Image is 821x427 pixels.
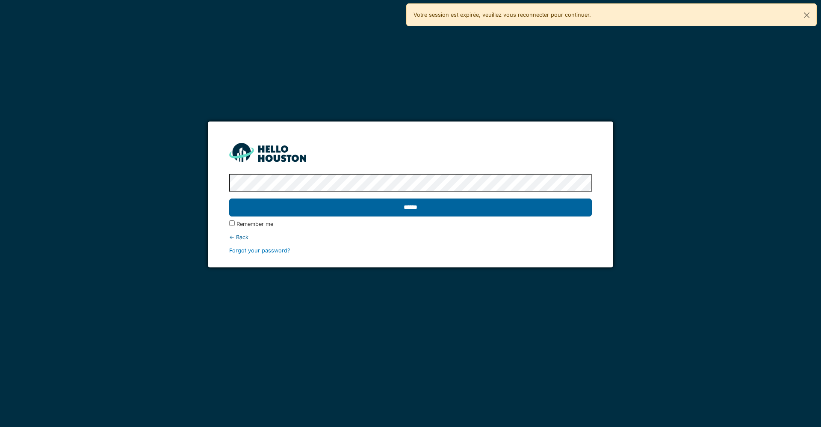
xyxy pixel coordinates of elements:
[229,233,591,241] div: ← Back
[236,220,273,228] label: Remember me
[229,143,306,161] img: HH_line-BYnF2_Hg.png
[229,247,290,254] a: Forgot your password?
[797,4,816,27] button: Close
[406,3,817,26] div: Votre session est expirée, veuillez vous reconnecter pour continuer.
